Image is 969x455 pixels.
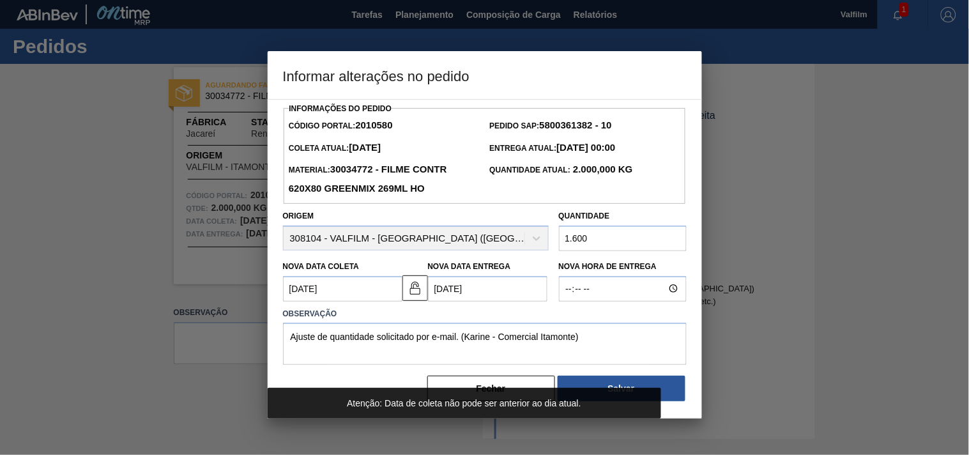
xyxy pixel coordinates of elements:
span: Código Portal: [289,121,393,130]
span: Material: [289,166,447,194]
img: unlocked [408,281,423,296]
label: Origem [283,212,314,220]
strong: 5800361382 - 10 [540,120,612,130]
strong: 30034772 - FILME CONTR 620X80 GREENMIX 269ML HO [289,164,447,194]
textarea: Ajuste de quantidade solicitado por e-mail. (Karine - Comercial Itamonte) [283,323,687,365]
label: Nova Data Coleta [283,262,360,271]
span: Quantidade Atual: [490,166,633,174]
label: Nova Hora de Entrega [559,258,687,276]
input: dd/mm/yyyy [283,276,402,302]
label: Informações do Pedido [289,104,392,113]
strong: 2.000,000 KG [570,164,633,174]
span: Atenção: Data de coleta não pode ser anterior ao dia atual. [347,398,581,408]
strong: 2010580 [355,120,392,130]
span: Coleta Atual: [289,144,381,153]
button: unlocked [402,275,428,301]
h3: Informar alterações no pedido [268,51,702,100]
span: Pedido SAP: [490,121,612,130]
label: Observação [283,305,687,323]
button: Salvar [558,376,685,401]
strong: [DATE] 00:00 [556,142,615,153]
label: Quantidade [559,212,610,220]
strong: [DATE] [349,142,381,153]
input: dd/mm/yyyy [428,276,547,302]
span: Entrega Atual: [490,144,616,153]
label: Nova Data Entrega [428,262,511,271]
button: Fechar [427,376,555,401]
